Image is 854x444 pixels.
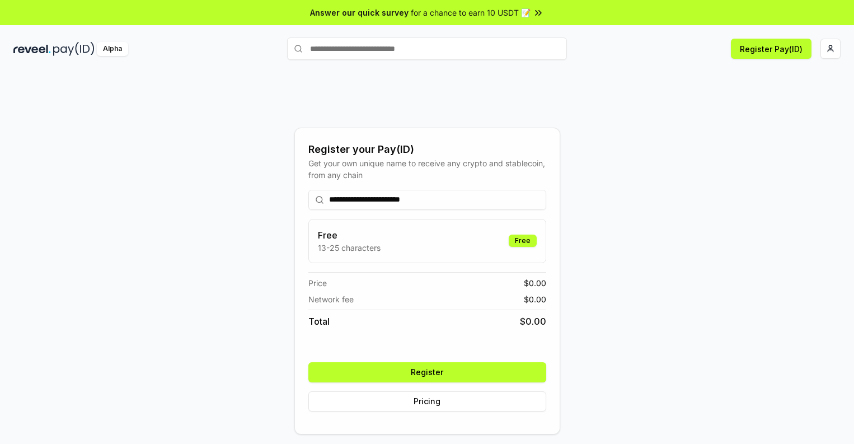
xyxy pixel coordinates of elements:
[310,7,409,18] span: Answer our quick survey
[13,42,51,56] img: reveel_dark
[731,39,811,59] button: Register Pay(ID)
[318,228,381,242] h3: Free
[308,277,327,289] span: Price
[308,157,546,181] div: Get your own unique name to receive any crypto and stablecoin, from any chain
[520,315,546,328] span: $ 0.00
[524,277,546,289] span: $ 0.00
[308,293,354,305] span: Network fee
[97,42,128,56] div: Alpha
[308,362,546,382] button: Register
[318,242,381,254] p: 13-25 characters
[53,42,95,56] img: pay_id
[308,142,546,157] div: Register your Pay(ID)
[308,391,546,412] button: Pricing
[308,315,330,328] span: Total
[524,293,546,305] span: $ 0.00
[509,235,537,247] div: Free
[411,7,531,18] span: for a chance to earn 10 USDT 📝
